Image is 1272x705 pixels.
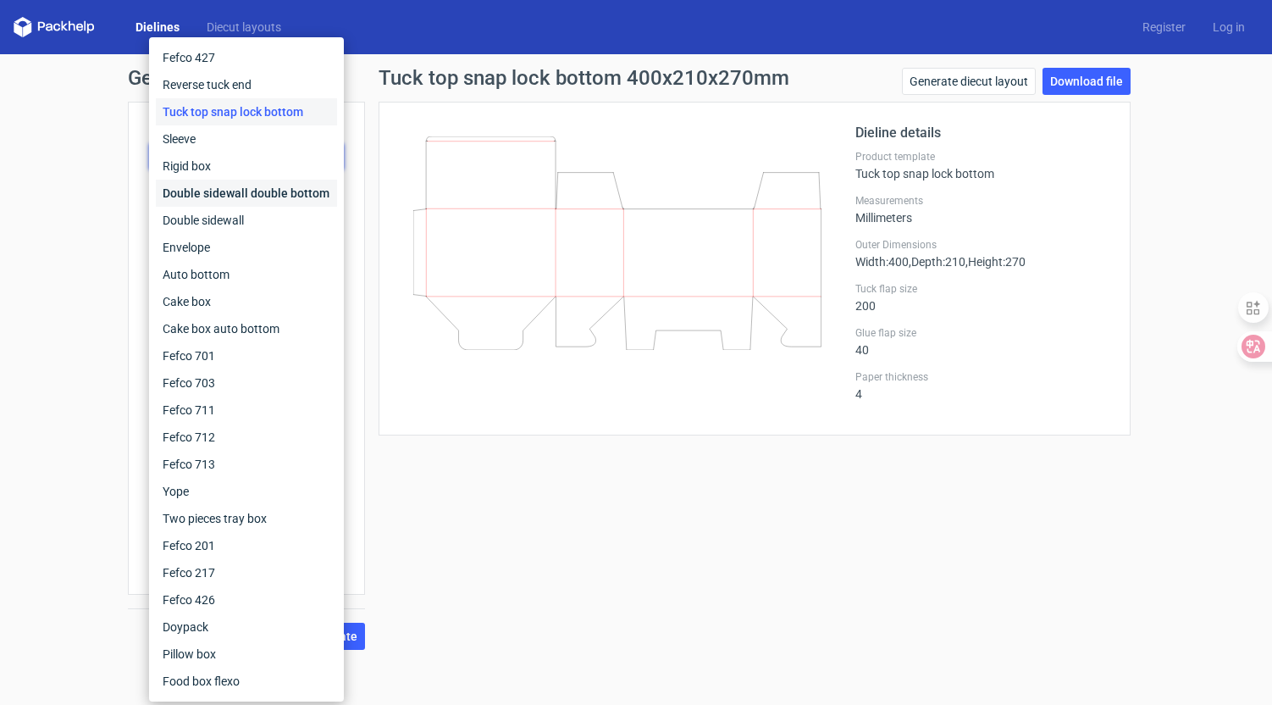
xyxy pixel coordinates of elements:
[965,255,1026,269] span: , Height : 270
[128,68,1144,88] h1: Generate new dieline
[156,180,337,207] div: Double sidewall double bottom
[1199,19,1258,36] a: Log in
[855,282,1109,313] div: 200
[156,369,337,397] div: Fefco 703
[1042,68,1131,95] a: Download file
[156,641,337,668] div: Pillow box
[156,71,337,98] div: Reverse tuck end
[855,150,1109,180] div: Tuck top snap lock bottom
[156,668,337,695] div: Food box flexo
[156,98,337,125] div: Tuck top snap lock bottom
[855,282,1109,296] label: Tuck flap size
[855,123,1109,143] h2: Dieline details
[379,68,789,88] h1: Tuck top snap lock bottom 400x210x270mm
[156,234,337,261] div: Envelope
[156,288,337,315] div: Cake box
[156,153,337,180] div: Rigid box
[855,194,1109,208] label: Measurements
[855,370,1109,401] div: 4
[122,19,193,36] a: Dielines
[855,150,1109,164] label: Product template
[855,255,909,269] span: Width : 400
[156,451,337,478] div: Fefco 713
[855,238,1109,252] label: Outer Dimensions
[156,261,337,288] div: Auto bottom
[156,559,337,586] div: Fefco 217
[156,505,337,532] div: Two pieces tray box
[909,255,965,269] span: , Depth : 210
[855,326,1109,357] div: 40
[902,68,1036,95] a: Generate diecut layout
[156,586,337,613] div: Fefco 426
[193,19,295,36] a: Diecut layouts
[156,613,337,641] div: Doypack
[156,342,337,369] div: Fefco 701
[855,370,1109,384] label: Paper thickness
[1129,19,1199,36] a: Register
[855,326,1109,340] label: Glue flap size
[156,478,337,505] div: Yope
[156,44,337,71] div: Fefco 427
[855,194,1109,225] div: Millimeters
[156,424,337,451] div: Fefco 712
[156,397,337,424] div: Fefco 711
[156,125,337,153] div: Sleeve
[156,532,337,559] div: Fefco 201
[156,207,337,234] div: Double sidewall
[156,315,337,342] div: Cake box auto bottom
